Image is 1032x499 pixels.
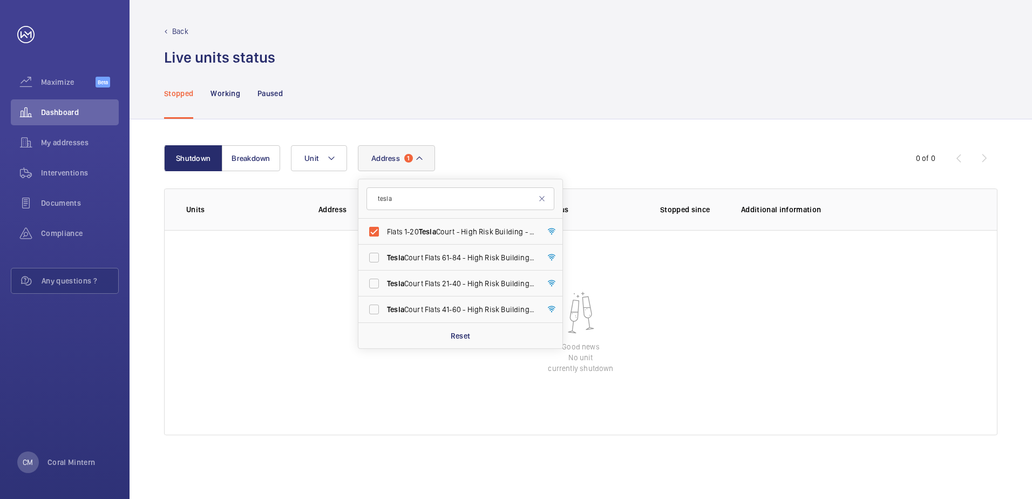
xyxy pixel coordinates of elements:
[291,145,347,171] button: Unit
[211,88,240,99] p: Working
[387,253,404,262] span: Tesla
[741,204,975,215] p: Additional information
[164,88,193,99] p: Stopped
[660,204,724,215] p: Stopped since
[387,226,535,237] span: Flats 1-20 Court - High Risk Building - Flats 1-20 [STREET_ADDRESS]
[172,26,188,37] p: Back
[304,154,318,163] span: Unit
[404,154,413,163] span: 1
[41,198,119,208] span: Documents
[47,457,96,468] p: Coral Mintern
[41,77,96,87] span: Maximize
[387,304,535,315] span: Court Flats 41-60 - High Risk Building - [STREET_ADDRESS]
[186,204,301,215] p: Units
[41,137,119,148] span: My addresses
[387,279,404,288] span: Tesla
[96,77,110,87] span: Beta
[164,145,222,171] button: Shutdown
[41,107,119,118] span: Dashboard
[358,145,435,171] button: Address1
[222,145,280,171] button: Breakdown
[548,341,613,374] p: Good news No unit currently shutdown
[916,153,935,164] div: 0 of 0
[387,305,404,314] span: Tesla
[42,275,118,286] span: Any questions ?
[257,88,283,99] p: Paused
[371,154,400,163] span: Address
[451,331,471,341] p: Reset
[387,252,535,263] span: Court Flats 61-84 - High Risk Building - [STREET_ADDRESS]
[318,204,472,215] p: Address
[387,278,535,289] span: Court Flats 21-40 - High Risk Building - [STREET_ADDRESS]
[41,167,119,178] span: Interventions
[419,227,436,236] span: Tesla
[164,48,275,68] h1: Live units status
[23,457,33,468] p: CM
[366,187,554,210] input: Search by address
[41,228,119,239] span: Compliance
